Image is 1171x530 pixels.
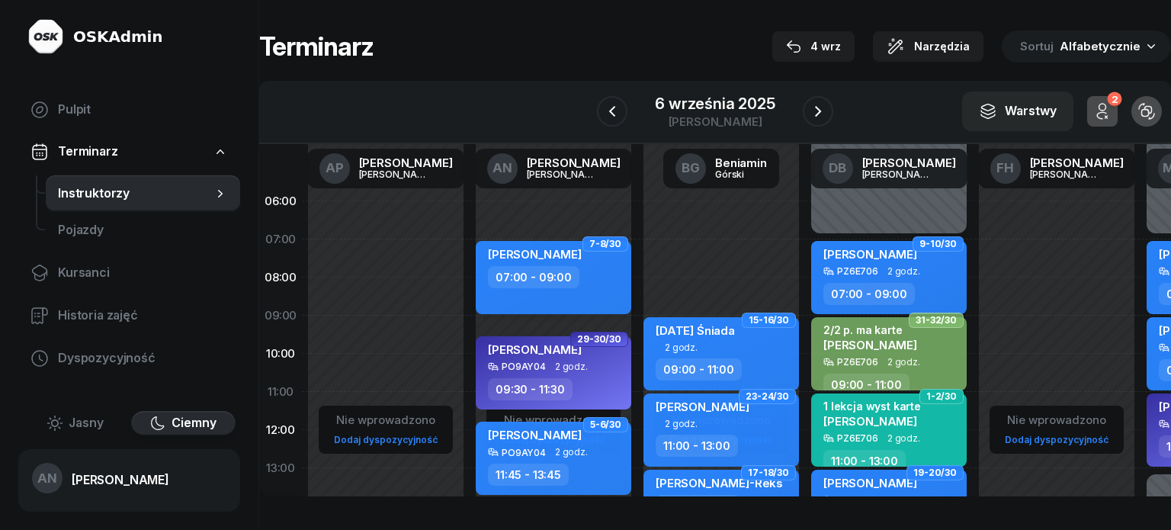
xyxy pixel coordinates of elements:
[862,157,956,169] div: [PERSON_NAME]
[259,33,374,60] h1: Terminarz
[1030,157,1124,169] div: [PERSON_NAME]
[37,472,57,485] span: AN
[996,162,1014,175] span: FH
[72,474,169,486] div: [PERSON_NAME]
[656,358,742,381] div: 09:00 - 11:00
[823,374,910,396] div: 09:00 - 11:00
[475,149,633,188] a: AN[PERSON_NAME][PERSON_NAME]
[823,338,917,352] span: [PERSON_NAME]
[823,450,906,472] div: 11:00 - 13:00
[810,149,968,188] a: DB[PERSON_NAME][PERSON_NAME]
[328,431,444,448] a: Dodaj dyspozycyjność
[1107,92,1121,107] div: 2
[823,400,921,413] div: 1 lekcja wyst karte
[887,266,920,277] span: 2 godz.
[913,471,957,474] span: 19-20/30
[926,395,957,398] span: 1-2/30
[823,283,915,305] div: 07:00 - 09:00
[1020,37,1057,56] span: Sortuj
[58,184,213,204] span: Instruktorzy
[665,419,698,429] span: 2 godz.
[259,373,302,411] div: 11:00
[999,410,1115,430] div: Nie wprowadzono
[18,340,240,377] a: Dyspozycyjność
[259,220,302,259] div: 07:00
[172,413,217,433] span: Ciemny
[749,319,789,322] span: 15-16/30
[979,101,1057,121] div: Warstwy
[829,162,846,175] span: DB
[488,428,582,442] span: [PERSON_NAME]
[1002,31,1171,63] button: Sortuj Alfabetycznie
[577,338,621,341] span: 29-30/30
[682,162,700,175] span: BG
[772,31,855,62] button: 4 wrz
[999,407,1115,452] button: Nie wprowadzonoDodaj dyspozycyjność
[715,169,767,179] div: Górski
[823,476,917,490] span: [PERSON_NAME]
[978,149,1136,188] a: FH[PERSON_NAME][PERSON_NAME]
[27,18,64,55] img: logo-light@2x.png
[999,431,1115,448] a: Dodaj dyspozycyjność
[488,378,573,400] div: 09:30 - 11:30
[555,447,588,458] span: 2 godz.
[655,96,775,111] div: 6 września 2025
[823,414,917,429] span: [PERSON_NAME]
[488,464,569,486] div: 11:45 - 13:45
[746,395,789,398] span: 23-24/30
[23,411,128,435] button: Jasny
[837,495,878,505] div: PZ6E706
[1030,169,1103,179] div: [PERSON_NAME]
[259,335,302,373] div: 10:00
[58,306,228,326] span: Historia zajęć
[1087,96,1118,127] button: 2
[359,157,453,169] div: [PERSON_NAME]
[326,162,344,175] span: AP
[837,357,878,367] div: PZ6E706
[527,157,621,169] div: [PERSON_NAME]
[18,297,240,334] a: Historia zajęć
[259,411,302,449] div: 12:00
[862,169,935,179] div: [PERSON_NAME]
[58,220,228,240] span: Pojazdy
[58,142,118,162] span: Terminarz
[18,255,240,291] a: Kursanci
[555,361,588,372] span: 2 godz.
[58,100,228,120] span: Pulpit
[18,92,240,128] a: Pulpit
[259,259,302,297] div: 08:00
[259,449,302,487] div: 13:00
[58,263,228,283] span: Kursanci
[590,423,621,426] span: 5-6/30
[73,26,162,47] div: OSKAdmin
[328,407,444,452] button: Nie wprowadzonoDodaj dyspozycyjność
[656,323,735,338] span: [DATE] Śniada
[259,487,302,525] div: 14:00
[887,433,920,444] span: 2 godz.
[748,471,789,474] span: 17-18/30
[916,319,957,322] span: 31-32/30
[663,149,779,188] a: BGBeniaminGórski
[131,411,236,435] button: Ciemny
[259,297,302,335] div: 09:00
[1060,39,1141,53] span: Alfabetycznie
[919,243,957,246] span: 9-10/30
[589,243,621,246] span: 7-8/30
[786,37,841,56] div: 4 wrz
[492,162,512,175] span: AN
[887,495,920,506] span: 2 godz.
[655,116,775,127] div: [PERSON_NAME]
[18,134,240,169] a: Terminarz
[656,476,783,490] span: [PERSON_NAME]-Reks
[914,37,970,56] span: Narzędzia
[887,357,920,368] span: 2 godz.
[656,435,738,457] div: 11:00 - 13:00
[502,448,546,458] div: PO9AY04
[502,361,546,371] div: PO9AY04
[488,266,579,288] div: 07:00 - 09:00
[665,342,698,352] span: 2 godz.
[259,182,302,220] div: 06:00
[46,212,240,249] a: Pojazdy
[488,342,582,357] span: [PERSON_NAME]
[328,410,444,430] div: Nie wprowadzono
